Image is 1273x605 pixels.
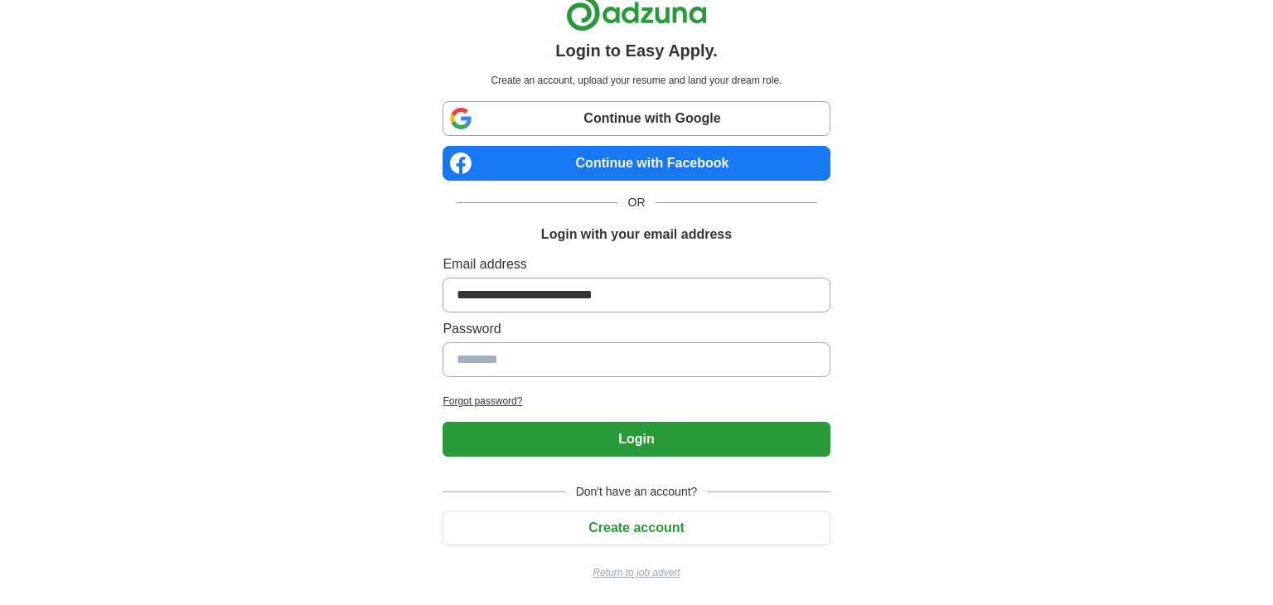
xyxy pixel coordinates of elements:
[443,520,830,535] a: Create account
[443,565,830,580] a: Return to job advert
[443,394,830,409] a: Forgot password?
[618,194,656,211] span: OR
[443,254,830,274] label: Email address
[446,73,826,88] p: Create an account, upload your resume and land your dream role.
[541,225,732,244] h1: Login with your email address
[566,483,708,501] span: Don't have an account?
[443,422,830,457] button: Login
[555,38,718,63] h1: Login to Easy Apply.
[443,101,830,136] a: Continue with Google
[443,146,830,181] a: Continue with Facebook
[443,319,830,339] label: Password
[443,511,830,545] button: Create account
